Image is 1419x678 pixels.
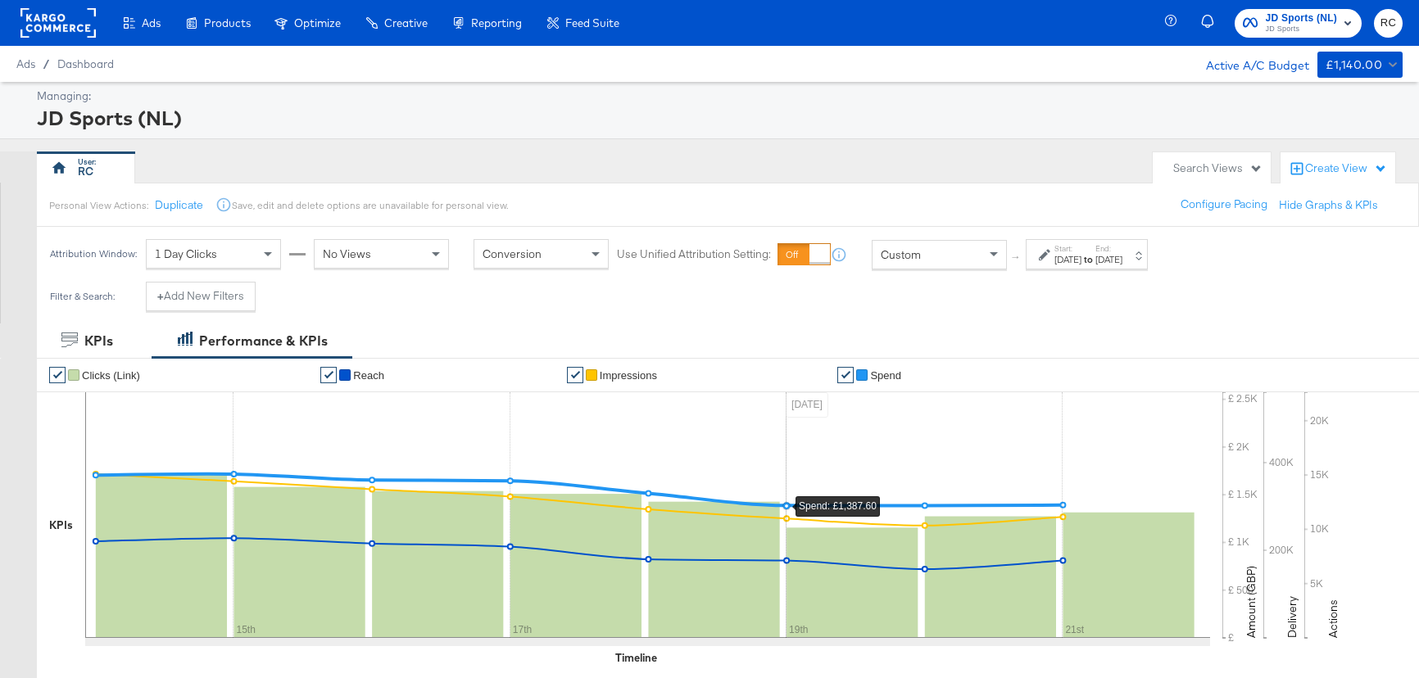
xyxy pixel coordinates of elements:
div: Create View [1305,160,1387,177]
a: ✔ [837,367,854,383]
button: Configure Pacing [1169,190,1279,219]
span: JD Sports (NL) [1266,10,1338,27]
button: RC [1374,9,1403,38]
span: ↑ [1009,255,1024,260]
span: No Views [323,247,371,262]
span: 1 Day Clicks [155,247,217,262]
a: Dashboard [57,57,114,70]
div: KPIs [84,332,113,350]
a: ✔ [49,367,66,383]
span: Spend [870,369,901,382]
div: KPIs [49,518,73,533]
span: Optimize [294,16,341,29]
div: Save, edit and delete options are unavailable for personal view. [232,199,508,212]
div: £1,140.00 [1326,55,1383,75]
div: Performance & KPIs [199,332,328,350]
span: Ads [142,16,161,29]
div: Active A/C Budget [1189,52,1309,76]
strong: to [1081,254,1095,266]
span: Reporting [471,16,522,29]
label: Start: [1054,243,1081,254]
a: ✔ [320,367,337,383]
label: End: [1095,243,1122,254]
div: Personal View Actions: [49,199,148,212]
span: Reach [353,369,384,382]
a: ✔ [567,367,583,383]
span: Creative [384,16,428,29]
span: / [35,57,57,70]
text: Delivery [1285,596,1299,638]
span: Custom [881,247,921,262]
span: Ads [16,57,35,70]
span: Clicks (Link) [82,369,140,382]
button: JD Sports (NL)JD Sports [1235,9,1362,38]
button: Hide Graphs & KPIs [1279,197,1378,213]
div: Managing: [37,88,1399,104]
div: [DATE] [1095,254,1122,267]
span: Products [204,16,251,29]
span: RC [1380,14,1396,33]
div: RC [78,164,93,179]
span: Impressions [600,369,657,382]
span: Conversion [483,247,542,262]
button: £1,140.00 [1317,52,1403,78]
span: Feed Suite [565,16,619,29]
div: [DATE] [1054,254,1081,267]
text: Actions [1326,599,1340,638]
strong: + [157,288,164,304]
div: JD Sports (NL) [37,104,1399,132]
span: JD Sports [1266,23,1338,36]
div: Attribution Window: [49,249,138,260]
div: Timeline [615,650,657,666]
button: +Add New Filters [146,282,256,311]
div: Filter & Search: [49,291,116,302]
button: Duplicate [155,197,203,213]
label: Use Unified Attribution Setting: [617,247,771,263]
div: Search Views [1173,160,1263,176]
text: Amount (GBP) [1244,566,1258,638]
